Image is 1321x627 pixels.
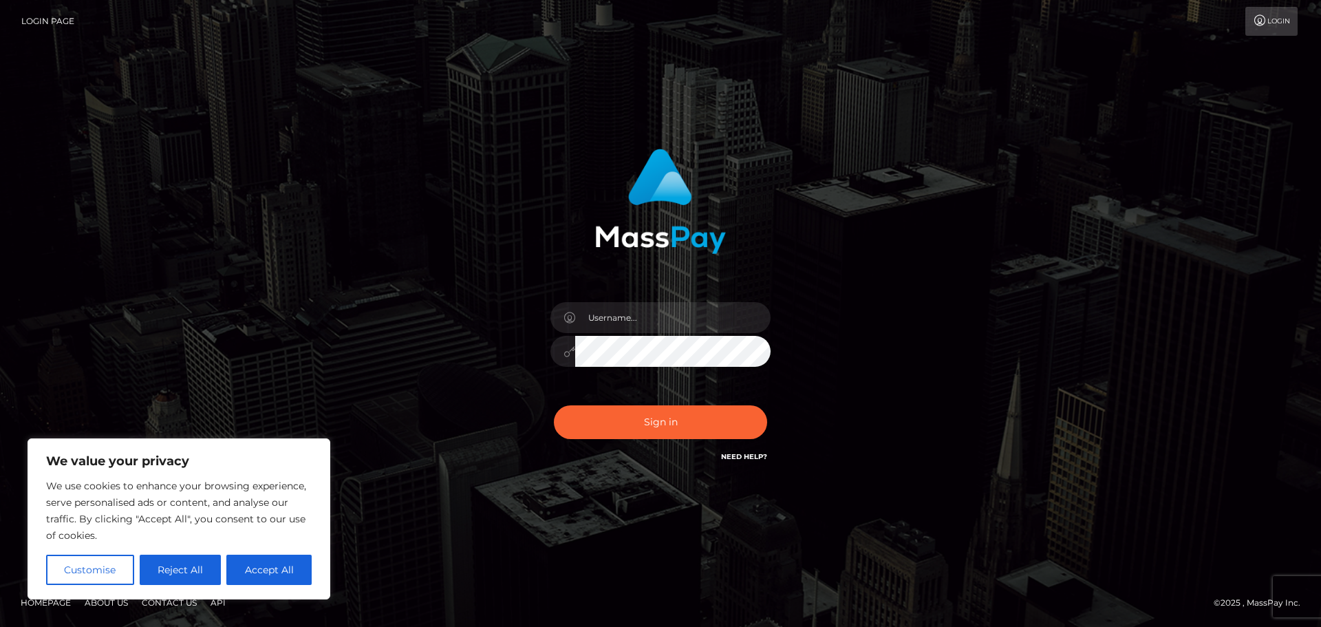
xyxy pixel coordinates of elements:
[46,453,312,469] p: We value your privacy
[28,438,330,599] div: We value your privacy
[136,592,202,613] a: Contact Us
[140,555,222,585] button: Reject All
[575,302,771,333] input: Username...
[595,149,726,254] img: MassPay Login
[205,592,231,613] a: API
[46,478,312,544] p: We use cookies to enhance your browsing experience, serve personalised ads or content, and analys...
[554,405,767,439] button: Sign in
[21,7,74,36] a: Login Page
[46,555,134,585] button: Customise
[226,555,312,585] button: Accept All
[79,592,133,613] a: About Us
[1214,595,1311,610] div: © 2025 , MassPay Inc.
[1245,7,1298,36] a: Login
[721,452,767,461] a: Need Help?
[15,592,76,613] a: Homepage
